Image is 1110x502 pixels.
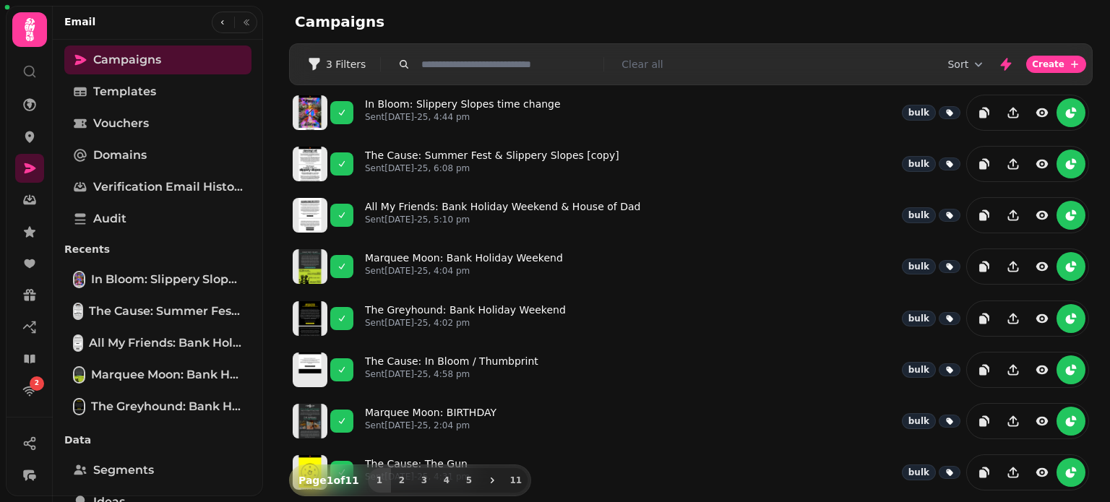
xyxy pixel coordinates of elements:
[970,252,999,281] button: duplicate
[64,297,251,326] a: The Cause: Summer Fest & Slippery Slopes [copy]The Cause: Summer Fest & Slippery Slopes [copy]
[64,204,251,233] a: Audit
[374,476,385,485] span: 1
[365,354,538,386] a: The Cause: In Bloom / ThumbprintSent[DATE]-25, 4:58 pm
[365,317,566,329] p: Sent [DATE]-25, 4:02 pm
[295,12,572,32] h2: Campaigns
[293,198,327,233] img: aHR0cHM6Ly9zdGFtcGVkZS1zZXJ2aWNlLXByb2QtdGVtcGxhdGUtcHJldmlld3MuczMuZXUtd2VzdC0xLmFtYXpvbmF3cy5jb...
[365,163,619,174] p: Sent [DATE]-25, 6:08 pm
[64,265,251,294] a: In Bloom: Slippery Slopes time changeIn Bloom: Slippery Slopes time change
[293,352,327,387] img: aHR0cHM6Ly9zdGFtcGVkZS1zZXJ2aWNlLXByb2QtdGVtcGxhdGUtcHJldmlld3MuczMuZXUtd2VzdC0xLmFtYXpvbmF3cy5jb...
[902,207,936,223] div: bulk
[293,95,327,130] img: aHR0cHM6Ly9zdGFtcGVkZS1zZXJ2aWNlLXByb2QtdGVtcGxhdGUtcHJldmlld3MuczMuZXUtd2VzdC0xLmFtYXpvbmF3cy5jb...
[1057,150,1085,178] button: reports
[368,468,391,493] button: 1
[902,413,936,429] div: bulk
[1026,56,1086,73] button: Create
[93,210,126,228] span: Audit
[64,456,251,485] a: Segments
[365,420,496,431] p: Sent [DATE]-25, 2:04 pm
[902,464,936,480] div: bulk
[74,272,84,287] img: In Bloom: Slippery Slopes time change
[293,473,365,488] p: Page 1 of 11
[293,249,327,284] img: aHR0cHM6Ly9zdGFtcGVkZS1zZXJ2aWNlLXByb2QtdGVtcGxhdGUtcHJldmlld3MuczMuZXUtd2VzdC0xLmFtYXpvbmF3cy5jb...
[91,366,243,384] span: Marquee Moon: Bank Holiday Weekend
[621,57,663,72] button: Clear all
[947,57,986,72] button: Sort
[999,355,1028,384] button: Share campaign preview
[1057,201,1085,230] button: reports
[368,468,528,493] nav: Pagination
[902,156,936,172] div: bulk
[463,476,475,485] span: 5
[999,150,1028,178] button: Share campaign preview
[293,404,327,438] img: aHR0cHM6Ly9zdGFtcGVkZS1zZXJ2aWNlLXByb2QtdGVtcGxhdGUtcHJldmlld3MuczMuZXUtd2VzdC0xLmFtYXpvbmF3cy5jb...
[1028,458,1057,487] button: view
[64,46,251,74] a: Campaigns
[365,214,640,225] p: Sent [DATE]-25, 5:10 pm
[1057,304,1085,333] button: reports
[435,468,458,493] button: 4
[91,271,243,288] span: In Bloom: Slippery Slopes time change
[89,303,243,320] span: The Cause: Summer Fest & Slippery Slopes [copy]
[1028,150,1057,178] button: view
[441,476,452,485] span: 4
[293,455,327,490] img: aHR0cHM6Ly9zdGFtcGVkZS1zZXJ2aWNlLXByb2QtdGVtcGxhdGUtcHJldmlld3MuczMuZXUtd2VzdC0xLmFtYXpvbmF3cy5jb...
[390,468,413,493] button: 2
[64,329,251,358] a: All My Friends: Bank Holiday Weekend & House of DadAll My Friends: Bank Holiday Weekend & House o...
[296,53,377,76] button: 3 Filters
[365,251,563,282] a: Marquee Moon: Bank Holiday WeekendSent[DATE]-25, 4:04 pm
[365,97,561,129] a: In Bloom: Slippery Slopes time changeSent[DATE]-25, 4:44 pm
[1057,355,1085,384] button: reports
[365,303,566,334] a: The Greyhound: Bank Holiday WeekendSent[DATE]-25, 4:02 pm
[365,456,470,488] a: The Cause: The GunSent[DATE]-25, 4:31 pm
[413,468,436,493] button: 3
[64,141,251,170] a: Domains
[1057,407,1085,436] button: reports
[64,109,251,138] a: Vouchers
[64,427,251,453] p: Data
[999,304,1028,333] button: Share campaign preview
[457,468,481,493] button: 5
[1028,201,1057,230] button: view
[74,336,82,350] img: All My Friends: Bank Holiday Weekend & House of Dad
[365,148,619,180] a: The Cause: Summer Fest & Slippery Slopes [copy]Sent[DATE]-25, 6:08 pm
[1028,304,1057,333] button: view
[35,378,39,389] span: 2
[418,476,430,485] span: 3
[365,405,496,437] a: Marquee Moon: BIRTHDAYSent[DATE]-25, 2:04 pm
[93,51,161,69] span: Campaigns
[74,304,82,319] img: The Cause: Summer Fest & Slippery Slopes [copy]
[1057,252,1085,281] button: reports
[293,147,327,181] img: aHR0cHM6Ly9zdGFtcGVkZS1zZXJ2aWNlLXByb2QtdGVtcGxhdGUtcHJldmlld3MuczMuZXUtd2VzdC0xLmFtYXpvbmF3cy5jb...
[970,98,999,127] button: duplicate
[365,265,563,277] p: Sent [DATE]-25, 4:04 pm
[1028,98,1057,127] button: view
[970,355,999,384] button: duplicate
[64,360,251,389] a: Marquee Moon: Bank Holiday WeekendMarquee Moon: Bank Holiday Weekend
[93,147,147,164] span: Domains
[504,468,528,493] button: 11
[970,150,999,178] button: duplicate
[365,111,561,123] p: Sent [DATE]-25, 4:44 pm
[326,59,366,69] span: 3 Filters
[902,362,936,378] div: bulk
[15,376,44,405] a: 2
[1057,458,1085,487] button: reports
[93,178,243,196] span: Verification email history
[396,476,408,485] span: 2
[293,301,327,336] img: aHR0cHM6Ly9zdGFtcGVkZS1zZXJ2aWNlLXByb2QtdGVtcGxhdGUtcHJldmlld3MuczMuZXUtd2VzdC0xLmFtYXpvbmF3cy5jb...
[64,392,251,421] a: The Greyhound: Bank Holiday WeekendThe Greyhound: Bank Holiday Weekend
[999,458,1028,487] button: Share campaign preview
[89,334,243,352] span: All My Friends: Bank Holiday Weekend & House of Dad
[64,77,251,106] a: Templates
[93,115,149,132] span: Vouchers
[64,236,251,262] p: Recents
[74,368,84,382] img: Marquee Moon: Bank Holiday Weekend
[999,201,1028,230] button: Share campaign preview
[1028,355,1057,384] button: view
[1057,98,1085,127] button: reports
[74,399,84,414] img: The Greyhound: Bank Holiday Weekend
[999,252,1028,281] button: Share campaign preview
[480,468,504,493] button: next
[970,304,999,333] button: duplicate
